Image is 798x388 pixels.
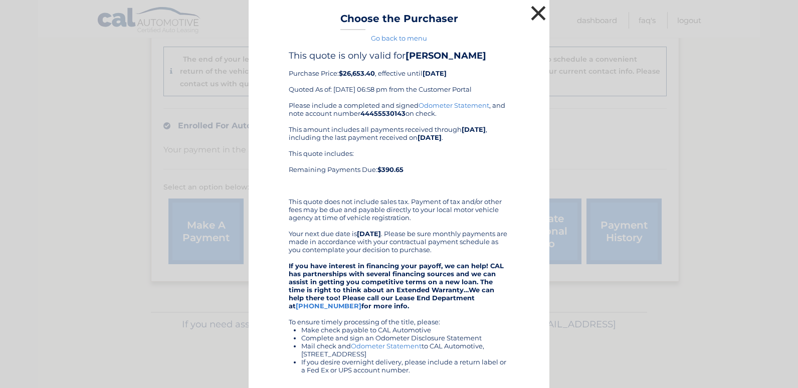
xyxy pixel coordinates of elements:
[301,326,509,334] li: Make check payable to CAL Automotive
[340,13,458,30] h3: Choose the Purchaser
[289,149,509,189] div: This quote includes: Remaining Payments Due:
[289,262,504,310] strong: If you have interest in financing your payoff, we can help! CAL has partnerships with several fin...
[289,50,509,101] div: Purchase Price: , effective until Quoted As of: [DATE] 06:58 pm from the Customer Portal
[339,69,375,77] b: $26,653.40
[360,109,406,117] b: 44455530143
[289,50,509,61] h4: This quote is only valid for
[301,334,509,342] li: Complete and sign an Odometer Disclosure Statement
[418,133,442,141] b: [DATE]
[296,302,361,310] a: [PHONE_NUMBER]
[371,34,427,42] a: Go back to menu
[301,342,509,358] li: Mail check and to CAL Automotive, [STREET_ADDRESS]
[462,125,486,133] b: [DATE]
[419,101,489,109] a: Odometer Statement
[377,165,404,173] b: $390.65
[351,342,422,350] a: Odometer Statement
[423,69,447,77] b: [DATE]
[406,50,486,61] b: [PERSON_NAME]
[357,230,381,238] b: [DATE]
[528,3,548,23] button: ×
[301,358,509,374] li: If you desire overnight delivery, please include a return label or a Fed Ex or UPS account number.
